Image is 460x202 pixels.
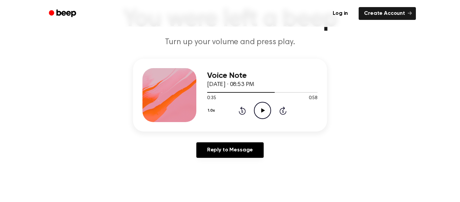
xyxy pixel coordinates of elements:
[207,82,254,88] span: [DATE] · 08:53 PM
[359,7,416,20] a: Create Account
[44,7,82,20] a: Beep
[207,95,216,102] span: 0:35
[326,6,355,21] a: Log in
[207,105,217,116] button: 1.0x
[207,71,318,80] h3: Voice Note
[101,37,359,48] p: Turn up your volume and press play.
[309,95,318,102] span: 0:58
[196,142,264,158] a: Reply to Message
